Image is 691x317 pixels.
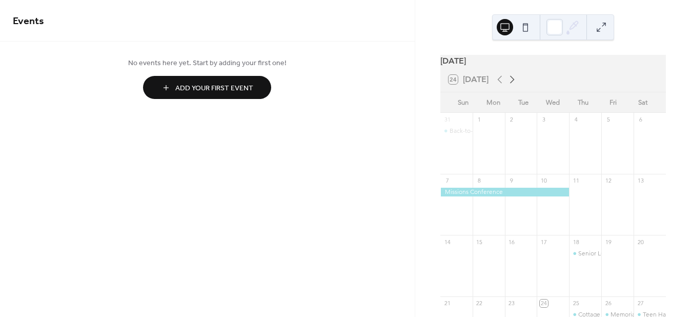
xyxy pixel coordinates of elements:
span: No events here yet. Start by adding your first one! [13,58,402,69]
div: 13 [637,177,644,185]
div: 10 [540,177,547,185]
div: Sun [449,92,478,113]
span: Events [13,11,44,31]
div: 12 [604,177,612,185]
div: Senior Luncheon [578,249,625,258]
div: 6 [637,116,644,124]
div: 7 [443,177,451,185]
div: 2 [508,116,516,124]
div: 23 [508,300,516,307]
div: Sat [628,92,658,113]
div: 26 [604,300,612,307]
div: 18 [572,238,580,246]
div: 8 [476,177,483,185]
div: 11 [572,177,580,185]
div: Wed [538,92,568,113]
div: 24 [540,300,547,307]
div: 19 [604,238,612,246]
div: Senior Luncheon [569,249,601,258]
div: 17 [540,238,547,246]
div: 16 [508,238,516,246]
div: 14 [443,238,451,246]
div: Tue [508,92,538,113]
div: [DATE] [440,55,666,67]
div: 3 [540,116,547,124]
div: Thu [568,92,598,113]
div: 5 [604,116,612,124]
div: 22 [476,300,483,307]
div: 1 [476,116,483,124]
div: 15 [476,238,483,246]
div: Back-to-School Sunday [440,127,473,135]
a: Add Your First Event [13,76,402,99]
div: 25 [572,300,580,307]
div: 21 [443,300,451,307]
button: Add Your First Event [143,76,271,99]
div: Fri [598,92,627,113]
div: Missions Conference [440,188,570,196]
div: 9 [508,177,516,185]
div: 4 [572,116,580,124]
div: 20 [637,238,644,246]
div: 31 [443,116,451,124]
div: Mon [478,92,508,113]
span: Add Your First Event [175,83,253,94]
div: Back-to-School [DATE] [450,127,512,135]
div: 27 [637,300,644,307]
